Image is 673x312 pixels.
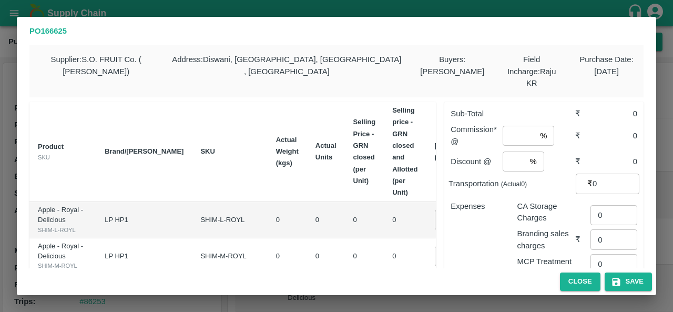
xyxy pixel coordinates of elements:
[29,202,96,238] td: Apple - Royal - Delicious
[575,108,591,119] div: ₹
[276,136,299,167] b: Actual Weight (kgs)
[451,200,508,212] p: Expenses
[307,238,345,275] td: 0
[307,202,345,238] td: 0
[411,45,494,97] div: Buyers : [PERSON_NAME]
[540,130,547,142] p: %
[435,142,492,161] b: [PERSON_NAME] (Rs/Unit)
[192,238,267,275] td: SHIM-M-ROYL
[517,228,575,251] p: Branding sales charges
[353,118,376,184] b: Selling Price - GRN closed (per Unit)
[192,202,267,238] td: SHIM-L-ROYL
[517,256,575,279] p: MCP Treatment charges
[448,178,576,189] p: Transportation
[605,273,652,291] button: Save
[529,156,536,167] p: %
[494,45,569,97] div: Field Incharge : Raju KR
[590,108,637,119] div: 0
[451,124,503,147] p: Commission* @
[384,202,426,238] td: 0
[575,234,591,245] div: ₹
[315,142,336,161] b: Actual Units
[517,200,575,224] p: CA Storage Charges
[569,45,644,97] div: Purchase Date : [DATE]
[590,156,637,167] div: 0
[345,238,384,275] td: 0
[29,238,96,275] td: Apple - Royal - Delicious
[38,261,88,270] div: SHIM-M-ROYL
[38,225,88,235] div: SHIM-L-ROYL
[501,180,527,188] small: (Actual 0 )
[105,147,183,155] b: Brand/[PERSON_NAME]
[200,147,215,155] b: SKU
[162,45,411,97] div: Address : Diswani, [GEOGRAPHIC_DATA], [GEOGRAPHIC_DATA] , [GEOGRAPHIC_DATA]
[345,202,384,238] td: 0
[392,106,417,196] b: Selling price - GRN closed and Allotted (per Unit)
[96,238,192,275] td: LP HP1
[384,238,426,275] td: 0
[587,178,593,189] p: ₹
[29,27,67,35] b: PO 166625
[435,246,477,266] input: 0
[268,202,307,238] td: 0
[29,45,162,97] div: Supplier : S.O. FRUIT Co. ( [PERSON_NAME])
[268,238,307,275] td: 0
[575,156,591,167] div: ₹
[590,130,637,142] div: 0
[575,130,591,142] div: ₹
[38,153,88,162] div: SKU
[96,202,192,238] td: LP HP1
[435,210,477,230] input: 0
[38,143,64,150] b: Product
[560,273,600,291] button: Close
[451,156,503,167] p: Discount @
[451,108,575,119] p: Sub-Total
